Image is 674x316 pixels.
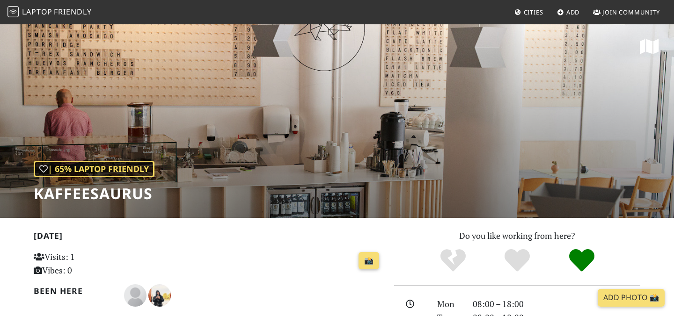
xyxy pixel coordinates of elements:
[34,161,154,177] div: | 65% Laptop Friendly
[22,7,52,17] span: Laptop
[421,248,485,273] div: No
[34,185,154,202] h1: Kaffeesaurus
[7,4,92,21] a: LaptopFriendly LaptopFriendly
[432,297,467,311] div: Mon
[524,8,543,16] span: Cities
[7,6,19,17] img: LaptopFriendly
[589,4,664,21] a: Join Community
[553,4,584,21] a: Add
[602,8,660,16] span: Join Community
[394,229,640,243] p: Do you like working from here?
[124,289,148,300] span: Niklas
[566,8,580,16] span: Add
[485,248,549,273] div: Yes
[148,289,171,300] span: Carla Musa
[467,297,646,311] div: 08:00 – 18:00
[124,284,147,307] img: blank-535327c66bd565773addf3077783bbfce4b00ec00e9fd257753287c682c7fa38.png
[34,286,113,296] h2: Been here
[511,4,547,21] a: Cities
[34,231,383,244] h2: [DATE]
[359,252,379,270] a: 📸
[54,7,91,17] span: Friendly
[598,289,665,307] a: Add Photo 📸
[148,284,171,307] img: 4725-carla.jpg
[549,248,614,273] div: Definitely!
[34,250,143,277] p: Visits: 1 Vibes: 0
